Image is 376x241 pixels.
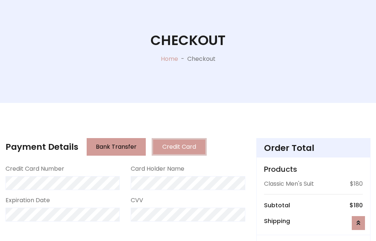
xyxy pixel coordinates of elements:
a: Home [161,55,178,63]
button: Bank Transfer [87,138,146,156]
h4: Payment Details [6,142,78,152]
p: - [178,55,187,63]
button: Credit Card [152,138,207,156]
p: $180 [350,179,363,188]
h5: Products [264,165,363,174]
h1: Checkout [151,32,225,49]
h4: Order Total [264,143,363,153]
p: Checkout [187,55,216,63]
h6: Shipping [264,218,290,225]
label: CVV [131,196,143,205]
label: Expiration Date [6,196,50,205]
label: Card Holder Name [131,164,184,173]
span: 180 [354,201,363,210]
h6: $ [350,202,363,209]
h6: Subtotal [264,202,290,209]
label: Credit Card Number [6,164,64,173]
p: Classic Men's Suit [264,179,314,188]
